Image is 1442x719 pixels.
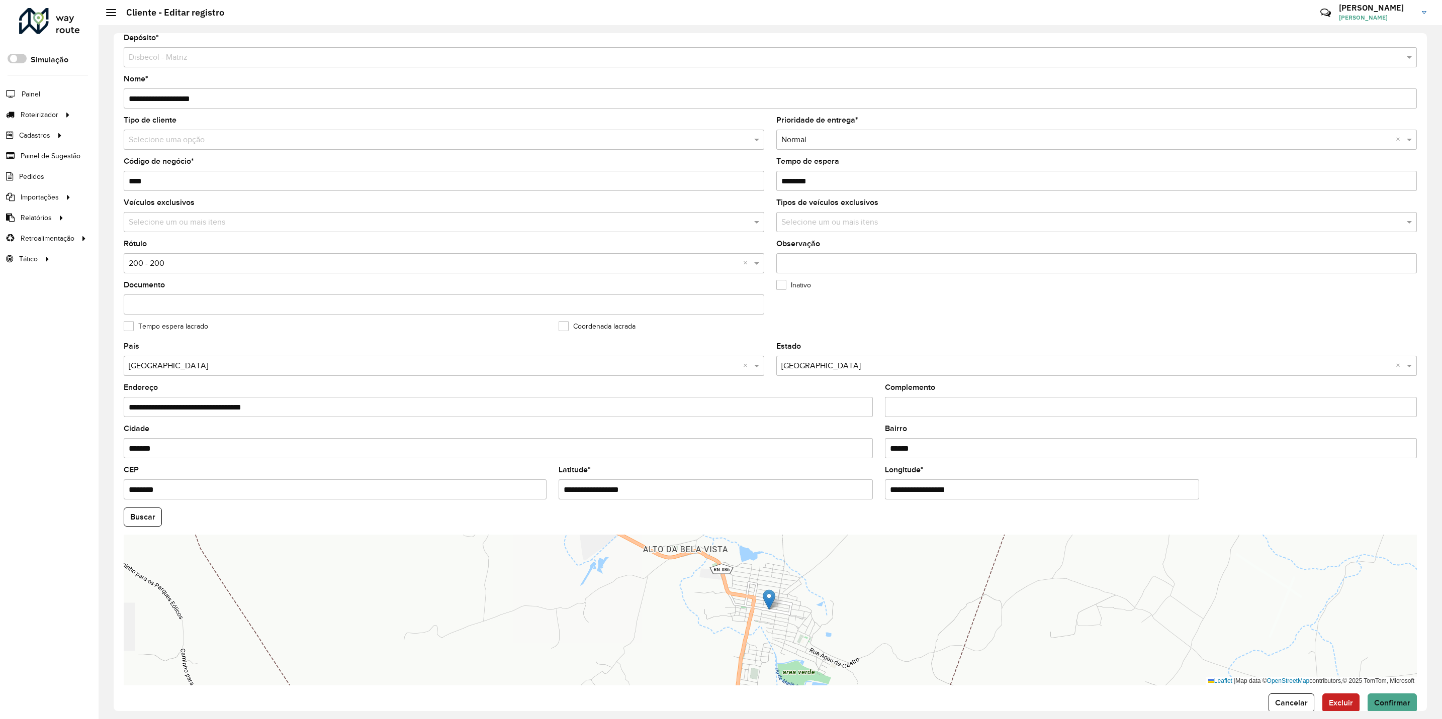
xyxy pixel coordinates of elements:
label: Simulação [31,54,68,66]
span: Excluir [1329,698,1353,707]
span: Roteirizador [21,110,58,120]
span: Clear all [743,257,752,269]
span: Clear all [1396,360,1404,372]
span: [PERSON_NAME] [1339,13,1414,22]
label: Endereço [124,381,158,393]
span: Painel [22,89,40,99]
a: Contato Rápido [1315,2,1336,24]
span: Tático [19,254,38,264]
span: Retroalimentação [21,233,74,244]
label: Nome [124,73,148,85]
div: Map data © contributors,© 2025 TomTom, Microsoft [1206,677,1417,685]
button: Excluir [1322,693,1360,712]
span: Confirmar [1374,698,1410,707]
span: Pedidos [19,171,44,182]
label: Rótulo [124,238,147,250]
span: Cadastros [19,130,50,141]
label: Veículos exclusivos [124,196,195,209]
span: Clear all [1396,134,1404,146]
label: Coordenada lacrada [559,321,636,332]
label: Prioridade de entrega [776,114,858,126]
label: Cidade [124,423,149,435]
a: Leaflet [1208,677,1232,684]
label: Bairro [885,423,907,435]
label: Código de negócio [124,155,194,167]
h2: Cliente - Editar registro [116,7,224,18]
label: Documento [124,279,165,291]
span: Relatórios [21,213,52,223]
label: Tipos de veículos exclusivos [776,196,878,209]
button: Buscar [124,507,162,527]
img: Marker [763,589,775,610]
span: Cancelar [1275,698,1308,707]
label: Tipo de cliente [124,114,176,126]
span: Clear all [743,360,752,372]
label: Depósito [124,32,159,44]
label: CEP [124,464,139,476]
button: Confirmar [1368,693,1417,712]
span: Importações [21,192,59,202]
label: Latitude [559,464,591,476]
label: País [124,340,139,352]
label: Longitude [885,464,924,476]
label: Tempo espera lacrado [124,321,208,332]
button: Cancelar [1269,693,1314,712]
label: Complemento [885,381,935,393]
label: Tempo de espera [776,155,839,167]
label: Estado [776,340,801,352]
label: Inativo [776,280,811,290]
span: Painel de Sugestão [21,151,80,161]
h3: [PERSON_NAME] [1339,3,1414,13]
label: Observação [776,238,820,250]
span: | [1234,677,1235,684]
a: OpenStreetMap [1267,677,1310,684]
